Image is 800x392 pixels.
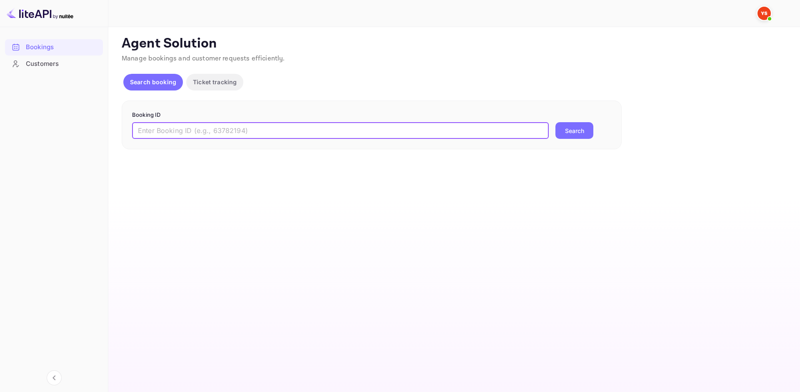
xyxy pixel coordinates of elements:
[26,43,99,52] div: Bookings
[7,7,73,20] img: LiteAPI logo
[5,56,103,71] a: Customers
[47,370,62,385] button: Collapse navigation
[132,111,611,119] p: Booking ID
[26,59,99,69] div: Customers
[122,35,785,52] p: Agent Solution
[757,7,771,20] img: Yandex Support
[5,56,103,72] div: Customers
[132,122,549,139] input: Enter Booking ID (e.g., 63782194)
[122,54,285,63] span: Manage bookings and customer requests efficiently.
[5,39,103,55] a: Bookings
[130,78,176,86] p: Search booking
[193,78,237,86] p: Ticket tracking
[555,122,593,139] button: Search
